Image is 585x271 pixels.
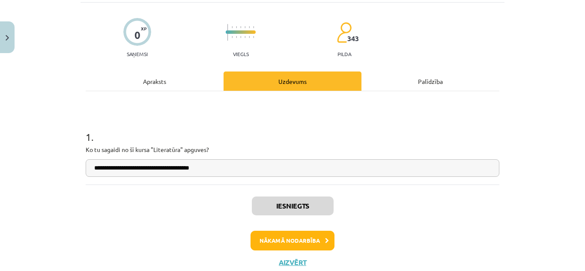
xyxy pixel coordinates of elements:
[123,51,151,57] p: Saņemsi
[240,36,241,38] img: icon-short-line-57e1e144782c952c97e751825c79c345078a6d821885a25fce030b3d8c18986b.svg
[233,51,249,57] p: Viegls
[86,116,499,143] h1: 1 .
[245,36,245,38] img: icon-short-line-57e1e144782c952c97e751825c79c345078a6d821885a25fce030b3d8c18986b.svg
[236,36,237,38] img: icon-short-line-57e1e144782c952c97e751825c79c345078a6d821885a25fce030b3d8c18986b.svg
[86,145,499,154] p: Ko tu sagaidi no šī kursa "Literatūra" apguves?
[252,197,334,215] button: Iesniegts
[337,22,352,43] img: students-c634bb4e5e11cddfef0936a35e636f08e4e9abd3cc4e673bd6f9a4125e45ecb1.svg
[245,26,245,28] img: icon-short-line-57e1e144782c952c97e751825c79c345078a6d821885a25fce030b3d8c18986b.svg
[249,26,250,28] img: icon-short-line-57e1e144782c952c97e751825c79c345078a6d821885a25fce030b3d8c18986b.svg
[134,29,140,41] div: 0
[227,24,228,41] img: icon-long-line-d9ea69661e0d244f92f715978eff75569469978d946b2353a9bb055b3ed8787d.svg
[253,36,254,38] img: icon-short-line-57e1e144782c952c97e751825c79c345078a6d821885a25fce030b3d8c18986b.svg
[251,231,334,250] button: Nākamā nodarbība
[361,71,499,91] div: Palīdzība
[337,51,351,57] p: pilda
[347,35,359,42] span: 343
[253,26,254,28] img: icon-short-line-57e1e144782c952c97e751825c79c345078a6d821885a25fce030b3d8c18986b.svg
[276,258,309,267] button: Aizvērt
[224,71,361,91] div: Uzdevums
[86,71,224,91] div: Apraksts
[240,26,241,28] img: icon-short-line-57e1e144782c952c97e751825c79c345078a6d821885a25fce030b3d8c18986b.svg
[249,36,250,38] img: icon-short-line-57e1e144782c952c97e751825c79c345078a6d821885a25fce030b3d8c18986b.svg
[6,35,9,41] img: icon-close-lesson-0947bae3869378f0d4975bcd49f059093ad1ed9edebbc8119c70593378902aed.svg
[236,26,237,28] img: icon-short-line-57e1e144782c952c97e751825c79c345078a6d821885a25fce030b3d8c18986b.svg
[141,26,146,31] span: XP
